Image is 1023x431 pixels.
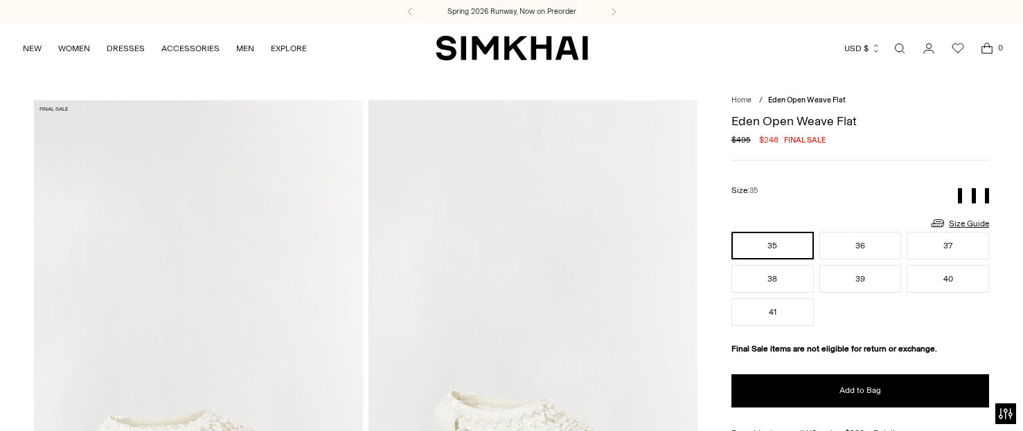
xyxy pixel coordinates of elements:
button: 37 [907,232,989,259]
span: 0 [994,42,1006,54]
a: Go to the account page [915,35,943,62]
span: 35 [749,186,758,195]
button: 38 [731,265,814,293]
span: Eden Open Weave Flat [768,95,846,104]
button: Add to Bag [731,374,990,407]
button: 41 [731,298,814,326]
a: ACCESSORIES [161,33,220,64]
label: Size: [731,184,758,197]
div: / [759,95,763,107]
span: Add to Bag [839,385,881,396]
strong: Final Sale items are not eligible for return or exchange. [731,344,937,354]
h1: Eden Open Weave Flat [731,115,990,127]
a: WOMEN [58,33,90,64]
nav: breadcrumbs [731,95,990,107]
button: USD $ [844,33,881,64]
a: Open cart modal [973,35,1001,62]
a: Size Guide [929,214,989,232]
button: 36 [819,232,902,259]
a: SIMKHAI [436,35,588,62]
a: NEW [23,33,42,64]
span: $248 [759,134,779,146]
a: Wishlist [944,35,972,62]
a: EXPLORE [271,33,307,64]
button: 39 [819,265,902,293]
button: 40 [907,265,989,293]
a: MEN [236,33,254,64]
s: $495 [731,134,751,146]
a: Open search modal [886,35,914,62]
button: 35 [731,232,814,259]
a: DRESSES [107,33,145,64]
a: Home [731,95,751,104]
